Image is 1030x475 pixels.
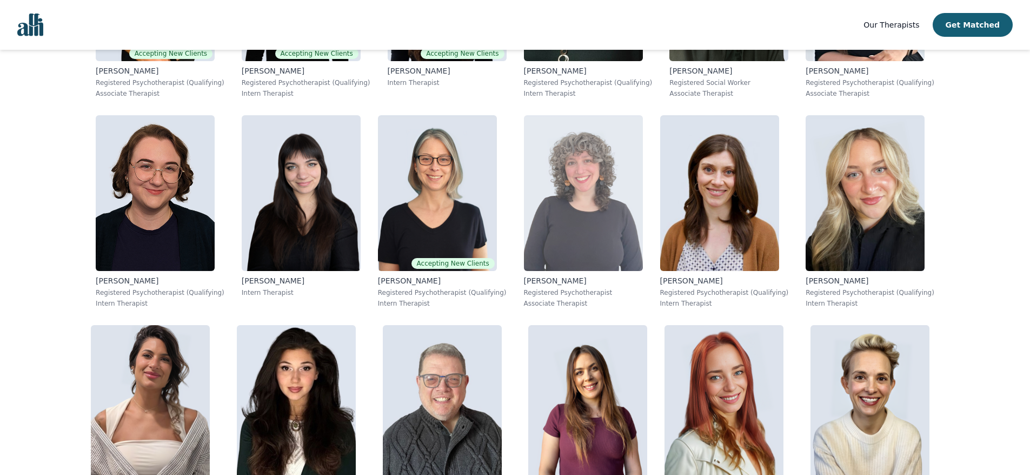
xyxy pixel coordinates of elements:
p: Registered Psychotherapist (Qualifying) [806,288,934,297]
p: Registered Social Worker [669,78,788,87]
img: Rose_Willow [96,115,215,271]
p: [PERSON_NAME] [524,65,653,76]
p: Registered Psychotherapist (Qualifying) [96,78,224,87]
p: Associate Therapist [524,299,643,308]
span: Accepting New Clients [411,258,495,269]
p: [PERSON_NAME] [806,275,934,286]
p: Associate Therapist [669,89,788,98]
a: Christina_Johnson[PERSON_NAME]Intern Therapist [233,107,369,316]
img: Christina_Johnson [242,115,361,271]
p: Registered Psychotherapist (Qualifying) [96,288,224,297]
p: [PERSON_NAME] [242,65,370,76]
a: Jordan_Nardone[PERSON_NAME]Registered PsychotherapistAssociate Therapist [515,107,652,316]
img: Jordan_Nardone [524,115,643,271]
a: Meghan_DudleyAccepting New Clients[PERSON_NAME]Registered Psychotherapist (Qualifying)Intern Ther... [369,107,515,316]
p: [PERSON_NAME] [96,65,224,76]
p: [PERSON_NAME] [660,275,789,286]
p: Intern Therapist [242,89,370,98]
p: Registered Psychotherapist (Qualifying) [242,78,370,87]
p: Intern Therapist [806,299,934,308]
p: Associate Therapist [96,89,224,98]
p: Intern Therapist [378,299,507,308]
p: [PERSON_NAME] [806,65,934,76]
img: Meghan_Dudley [378,115,497,271]
p: Registered Psychotherapist (Qualifying) [378,288,507,297]
p: Registered Psychotherapist (Qualifying) [660,288,789,297]
p: Intern Therapist [242,288,361,297]
button: Get Matched [933,13,1013,37]
p: Registered Psychotherapist (Qualifying) [806,78,934,87]
span: Our Therapists [863,21,919,29]
a: Taylor_Watson[PERSON_NAME]Registered Psychotherapist (Qualifying)Intern Therapist [652,107,798,316]
p: [PERSON_NAME] [669,65,788,76]
span: Accepting New Clients [421,48,504,59]
a: Vanessa_Morcone[PERSON_NAME]Registered Psychotherapist (Qualifying)Intern Therapist [797,107,943,316]
p: Registered Psychotherapist (Qualifying) [524,78,653,87]
a: Rose_Willow[PERSON_NAME]Registered Psychotherapist (Qualifying)Intern Therapist [87,107,233,316]
p: Intern Therapist [524,89,653,98]
a: Our Therapists [863,18,919,31]
span: Accepting New Clients [129,48,212,59]
span: Accepting New Clients [275,48,358,59]
img: Vanessa_Morcone [806,115,925,271]
p: Intern Therapist [388,78,507,87]
p: Intern Therapist [96,299,224,308]
p: [PERSON_NAME] [96,275,224,286]
p: [PERSON_NAME] [242,275,361,286]
p: [PERSON_NAME] [388,65,507,76]
p: Registered Psychotherapist [524,288,643,297]
p: [PERSON_NAME] [378,275,507,286]
img: Taylor_Watson [660,115,779,271]
p: [PERSON_NAME] [524,275,643,286]
p: Intern Therapist [660,299,789,308]
img: alli logo [17,14,43,36]
p: Associate Therapist [806,89,934,98]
